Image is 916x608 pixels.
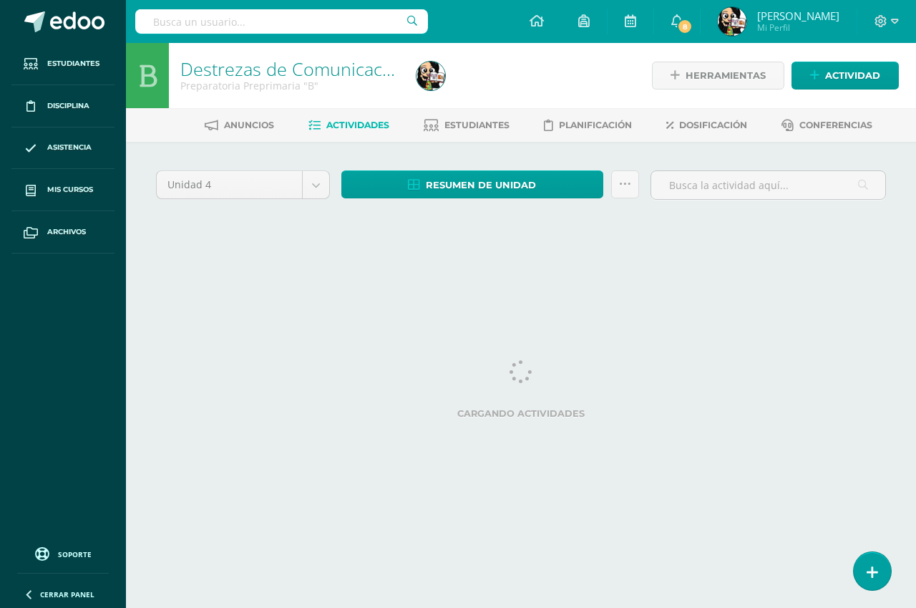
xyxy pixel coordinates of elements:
span: Estudiantes [47,58,99,69]
span: Cerrar panel [40,589,94,599]
a: Resumen de unidad [341,170,603,198]
a: Actividades [308,114,389,137]
a: Anuncios [205,114,274,137]
span: Mi Perfil [757,21,839,34]
a: Soporte [17,544,109,563]
span: Estudiantes [444,120,510,130]
span: Soporte [58,549,92,559]
a: Planificación [544,114,632,137]
span: Resumen de unidad [426,172,536,198]
a: Disciplina [11,85,114,127]
a: Herramientas [652,62,784,90]
a: Unidad 4 [157,171,329,198]
a: Destrezas de Comunicación y Lenguaje [180,57,500,81]
span: Asistencia [47,142,92,153]
a: Asistencia [11,127,114,170]
span: Planificación [559,120,632,130]
a: Mis cursos [11,169,114,211]
span: Herramientas [686,62,766,89]
input: Busca un usuario... [135,9,427,34]
span: Conferencias [799,120,872,130]
img: 0ced94c1d7fb922ce4cad4e58f5fccfd.png [416,62,445,90]
h1: Destrezas de Comunicación y Lenguaje [180,59,399,79]
a: Conferencias [781,114,872,137]
img: 0ced94c1d7fb922ce4cad4e58f5fccfd.png [718,7,746,36]
span: 8 [677,19,693,34]
a: Archivos [11,211,114,254]
span: Archivos [47,226,86,238]
span: Anuncios [224,120,274,130]
span: [PERSON_NAME] [757,9,839,23]
span: Unidad 4 [167,171,291,198]
label: Cargando actividades [156,408,886,419]
span: Disciplina [47,100,89,112]
span: Dosificación [679,120,747,130]
a: Estudiantes [424,114,510,137]
span: Actividad [825,62,880,89]
a: Actividad [791,62,899,90]
span: Actividades [326,120,389,130]
span: Mis cursos [47,184,93,196]
a: Dosificación [666,114,747,137]
input: Busca la actividad aquí... [651,171,885,199]
a: Estudiantes [11,43,114,85]
div: Preparatoria Preprimaria 'B' [180,79,399,92]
